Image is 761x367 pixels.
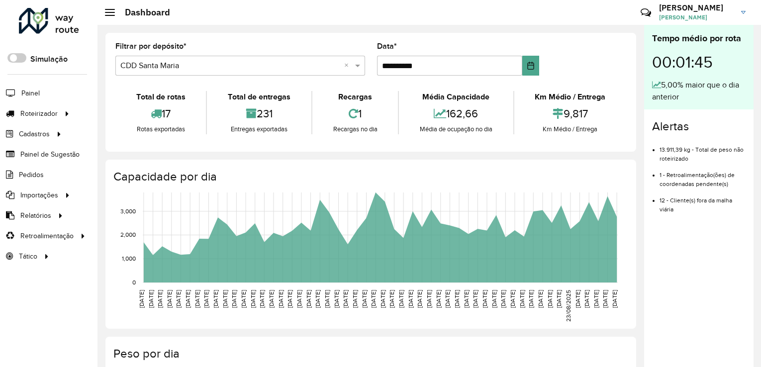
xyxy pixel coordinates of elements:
[148,290,154,308] text: [DATE]
[660,163,746,188] li: 1 - Retroalimentação(ões) de coordenadas pendente(s)
[547,290,553,308] text: [DATE]
[20,210,51,221] span: Relatórios
[231,290,237,308] text: [DATE]
[517,124,624,134] div: Km Médio / Entrega
[20,149,80,160] span: Painel de Sugestão
[528,290,534,308] text: [DATE]
[481,290,488,308] text: [DATE]
[370,290,377,308] text: [DATE]
[118,91,203,103] div: Total de rotas
[401,124,510,134] div: Média de ocupação no dia
[342,290,349,308] text: [DATE]
[398,290,404,308] text: [DATE]
[537,290,544,308] text: [DATE]
[175,290,182,308] text: [DATE]
[652,119,746,134] h4: Alertas
[115,7,170,18] h2: Dashboard
[660,188,746,214] li: 12 - Cliente(s) fora da malha viária
[361,290,368,308] text: [DATE]
[314,290,321,308] text: [DATE]
[660,138,746,163] li: 13.911,39 kg - Total de peso não roteirizado
[659,3,734,12] h3: [PERSON_NAME]
[20,231,74,241] span: Retroalimentação
[377,40,397,52] label: Data
[344,60,353,72] span: Clear all
[517,91,624,103] div: Km Médio / Entrega
[212,290,219,308] text: [DATE]
[19,251,37,262] span: Tático
[120,232,136,238] text: 2,000
[268,290,275,308] text: [DATE]
[517,103,624,124] div: 9,817
[444,290,451,308] text: [DATE]
[157,290,163,308] text: [DATE]
[315,124,395,134] div: Recargas no dia
[113,347,626,361] h4: Peso por dia
[522,56,539,76] button: Choose Date
[240,290,247,308] text: [DATE]
[401,103,510,124] div: 162,66
[463,290,470,308] text: [DATE]
[574,290,581,308] text: [DATE]
[556,290,562,308] text: [DATE]
[635,2,657,23] a: Contato Rápido
[652,79,746,103] div: 5,00% maior que o dia anterior
[21,88,40,98] span: Painel
[222,290,228,308] text: [DATE]
[194,290,200,308] text: [DATE]
[652,32,746,45] div: Tempo médio por rota
[122,255,136,262] text: 1,000
[602,290,608,308] text: [DATE]
[659,13,734,22] span: [PERSON_NAME]
[185,290,191,308] text: [DATE]
[286,290,293,308] text: [DATE]
[19,129,50,139] span: Cadastros
[19,170,44,180] span: Pedidos
[472,290,478,308] text: [DATE]
[209,124,308,134] div: Entregas exportadas
[593,290,599,308] text: [DATE]
[315,91,395,103] div: Recargas
[20,190,58,200] span: Importações
[315,103,395,124] div: 1
[407,290,414,308] text: [DATE]
[120,208,136,214] text: 3,000
[166,290,173,308] text: [DATE]
[454,290,460,308] text: [DATE]
[611,290,618,308] text: [DATE]
[30,53,68,65] label: Simulação
[652,45,746,79] div: 00:01:45
[118,124,203,134] div: Rotas exportadas
[203,290,209,308] text: [DATE]
[500,290,506,308] text: [DATE]
[278,290,284,308] text: [DATE]
[115,40,187,52] label: Filtrar por depósito
[509,290,516,308] text: [DATE]
[259,290,265,308] text: [DATE]
[333,290,340,308] text: [DATE]
[401,91,510,103] div: Média Capacidade
[132,279,136,285] text: 0
[565,290,571,322] text: 23/08/2025
[380,290,386,308] text: [DATE]
[583,290,590,308] text: [DATE]
[416,290,423,308] text: [DATE]
[491,290,497,308] text: [DATE]
[426,290,432,308] text: [DATE]
[118,103,203,124] div: 17
[113,170,626,184] h4: Capacidade por dia
[209,103,308,124] div: 231
[20,108,58,119] span: Roteirizador
[296,290,302,308] text: [DATE]
[352,290,358,308] text: [DATE]
[250,290,256,308] text: [DATE]
[324,290,330,308] text: [DATE]
[138,290,145,308] text: [DATE]
[519,290,525,308] text: [DATE]
[388,290,395,308] text: [DATE]
[305,290,312,308] text: [DATE]
[435,290,442,308] text: [DATE]
[209,91,308,103] div: Total de entregas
